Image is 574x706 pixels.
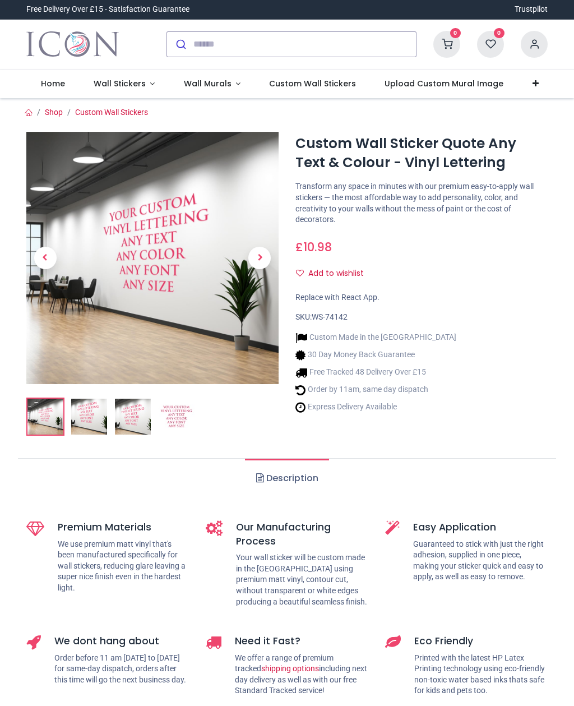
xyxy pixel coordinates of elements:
[433,39,460,48] a: 0
[236,520,368,548] h5: Our Manufacturing Process
[26,132,279,384] img: Custom Wall Sticker Quote Any Text & Colour - Vinyl Lettering
[295,384,456,396] li: Order by 11am, same day dispatch
[295,134,548,173] h1: Custom Wall Sticker Quote Any Text & Colour - Vinyl Lettering
[413,520,548,534] h5: Easy Application
[236,552,368,607] p: Your wall sticker will be custom made in the [GEOGRAPHIC_DATA] using premium matt vinyl, contour ...
[312,312,348,321] span: WS-74142
[241,169,279,346] a: Next
[184,78,232,89] span: Wall Murals
[41,78,65,89] span: Home
[295,349,456,361] li: 30 Day Money Back Guarantee
[295,264,373,283] button: Add to wishlistAdd to wishlist
[295,292,548,303] div: Replace with React App.
[414,634,548,648] h5: Eco Friendly
[450,28,461,39] sup: 0
[26,169,64,346] a: Previous
[75,108,148,117] a: Custom Wall Stickers
[26,29,119,60] a: Logo of Icon Wall Stickers
[235,653,368,696] p: We offer a range of premium tracked including next day delivery as well as with our free Standard...
[494,28,504,39] sup: 0
[58,520,189,534] h5: Premium Materials
[295,312,548,323] div: SKU:
[413,539,548,583] p: Guaranteed to stick with just the right adhesion, supplied in one piece, making your sticker quic...
[515,4,548,15] a: Trustpilot
[295,332,456,344] li: Custom Made in the [GEOGRAPHIC_DATA]
[34,247,57,269] span: Previous
[45,108,63,117] a: Shop
[248,247,271,269] span: Next
[295,239,332,255] span: £
[54,634,189,648] h5: We dont hang about
[295,402,456,413] li: Express Delivery Available
[245,459,328,498] a: Description
[295,181,548,225] p: Transform any space in minutes with our premium easy-to-apply wall stickers — the most affordable...
[385,78,503,89] span: Upload Custom Mural Image
[79,70,169,99] a: Wall Stickers
[26,29,119,60] img: Icon Wall Stickers
[159,399,195,435] img: WS-74142-04
[261,664,319,673] a: shipping options
[115,399,151,435] img: WS-74142-03
[54,653,189,686] p: Order before 11 am [DATE] to [DATE] for same-day dispatch, orders after this time will go the nex...
[26,4,189,15] div: Free Delivery Over £15 - Satisfaction Guarantee
[296,269,304,277] i: Add to wishlist
[167,32,193,57] button: Submit
[94,78,146,89] span: Wall Stickers
[303,239,332,255] span: 10.98
[71,399,107,435] img: WS-74142-02
[414,653,548,696] p: Printed with the latest HP Latex Printing technology using eco-friendly non-toxic water based ink...
[235,634,368,648] h5: Need it Fast?
[27,399,63,435] img: Custom Wall Sticker Quote Any Text & Colour - Vinyl Lettering
[295,367,456,379] li: Free Tracked 48 Delivery Over £15
[477,39,504,48] a: 0
[58,539,189,594] p: We use premium matt vinyl that's been manufactured specifically for wall stickers, reducing glare...
[269,78,356,89] span: Custom Wall Stickers
[169,70,255,99] a: Wall Murals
